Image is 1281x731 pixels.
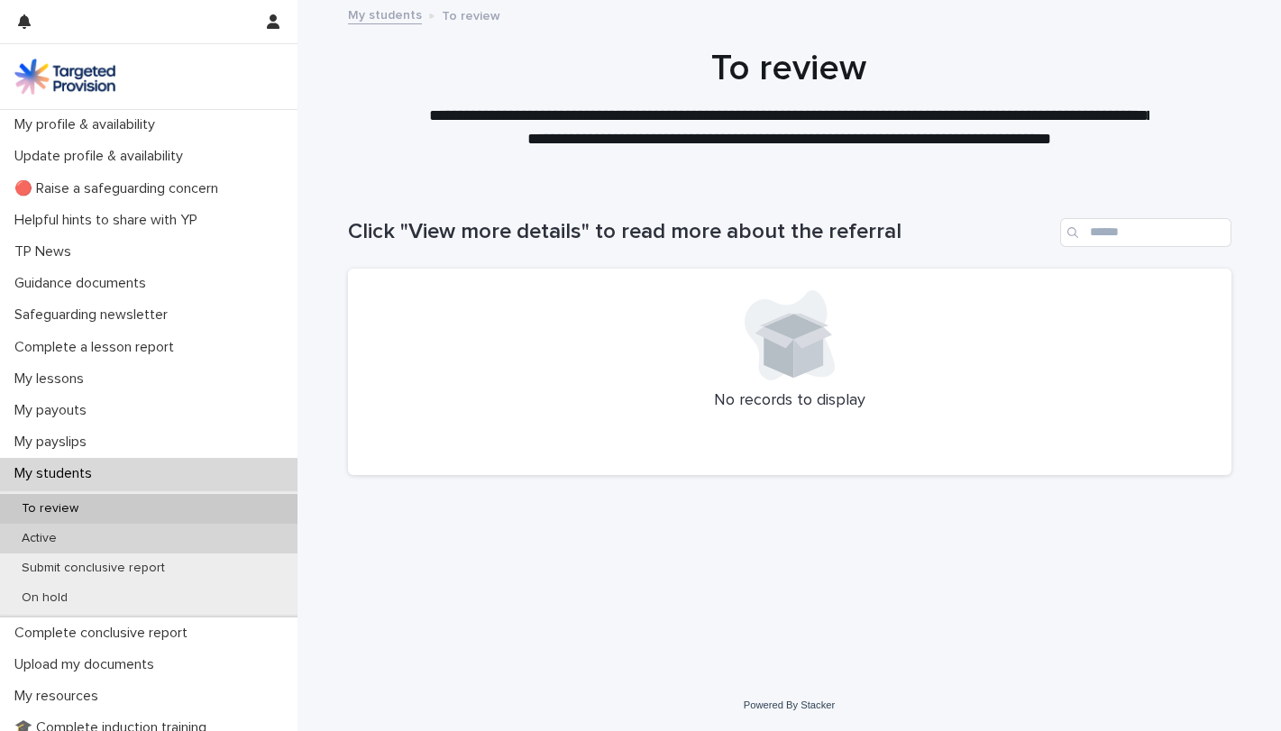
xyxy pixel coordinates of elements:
a: Powered By Stacker [744,699,835,710]
input: Search [1060,218,1231,247]
img: M5nRWzHhSzIhMunXDL62 [14,59,115,95]
h1: To review [347,47,1231,90]
p: To review [7,501,93,516]
p: 🔴 Raise a safeguarding concern [7,180,233,197]
p: Upload my documents [7,656,169,673]
p: Complete a lesson report [7,339,188,356]
p: Safeguarding newsletter [7,306,182,324]
p: My students [7,465,106,482]
p: My resources [7,688,113,705]
p: Active [7,531,71,546]
p: Submit conclusive report [7,561,179,576]
p: Helpful hints to share with YP [7,212,212,229]
p: My lessons [7,370,98,388]
p: On hold [7,590,82,606]
p: To review [442,5,500,24]
h1: Click "View more details" to read more about the referral [348,219,1053,245]
p: Update profile & availability [7,148,197,165]
p: TP News [7,243,86,260]
p: My profile & availability [7,116,169,133]
p: My payslips [7,434,101,451]
a: My students [348,4,422,24]
p: Guidance documents [7,275,160,292]
p: My payouts [7,402,101,419]
p: No records to display [370,391,1210,411]
p: Complete conclusive report [7,625,202,642]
